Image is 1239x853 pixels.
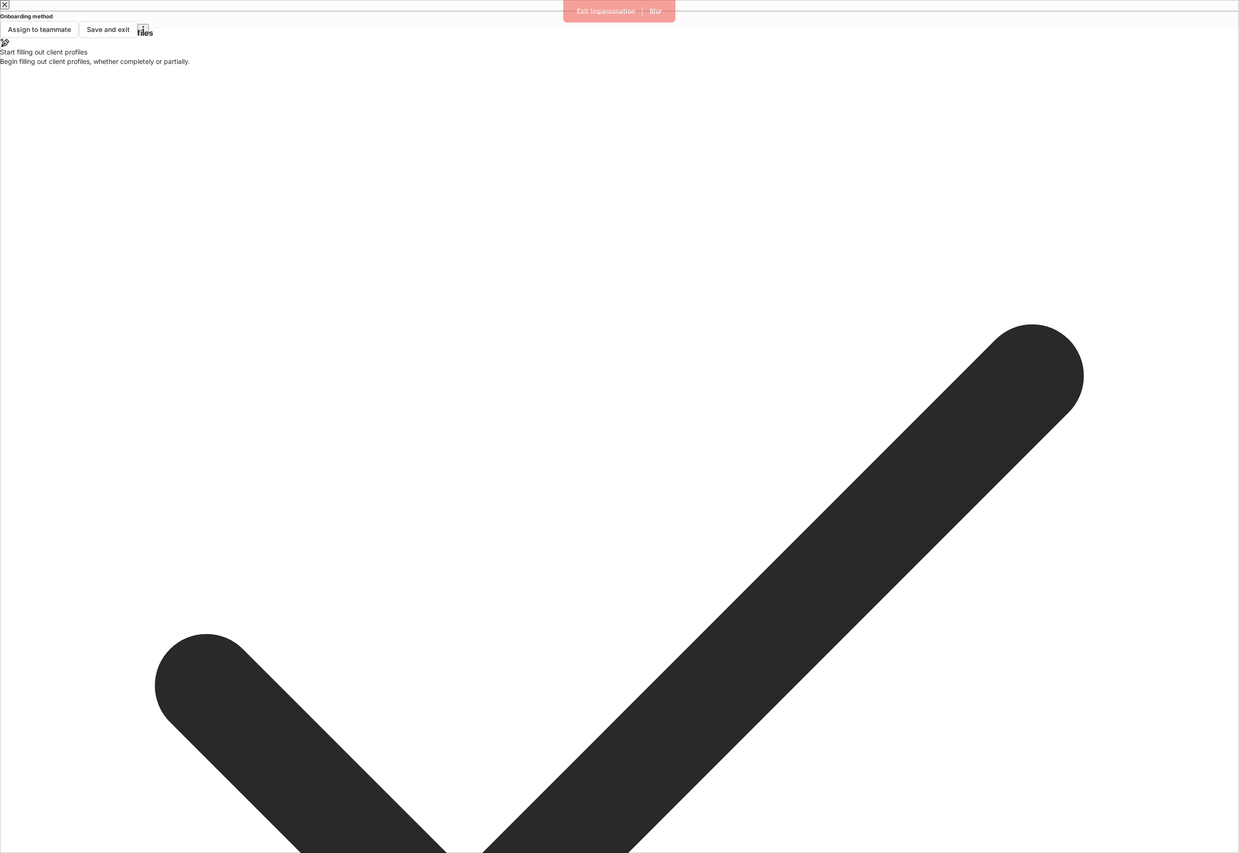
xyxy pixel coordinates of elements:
div: Assign to teammate [8,25,71,34]
div: Exit Impersonation [577,7,635,16]
button: Exit Impersonation [571,4,642,19]
button: Save and exit [79,21,138,38]
div: Save and exit [87,25,130,34]
div: Blur [650,7,662,16]
button: Blur [644,4,668,19]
